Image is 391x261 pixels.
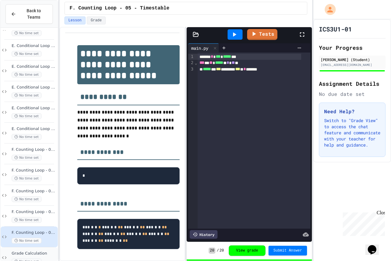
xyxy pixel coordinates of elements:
[217,248,219,253] span: /
[188,60,194,66] div: 2
[87,16,106,24] button: Grade
[209,248,215,254] span: 20
[12,106,57,111] span: E. Conditional Loop - 06 - Smallest Positive
[12,64,57,69] span: E. Conditional Loop - 04 - Sum of Positive Numbers
[365,237,385,255] iframe: chat widget
[188,66,194,72] div: 3
[321,57,384,62] div: [PERSON_NAME] (Student)
[12,196,42,202] span: No time set
[269,246,307,256] button: Submit Answer
[12,134,42,140] span: No time set
[2,2,42,39] div: Chat with us now!Close
[12,85,57,90] span: E. Conditional Loop - 05 - Largest Positive
[64,16,86,24] button: Lesson
[12,113,42,119] span: No time set
[319,90,386,98] div: No due date set
[12,189,57,194] span: F. Counting Loop - 03 - Count up by 4
[12,126,57,132] span: E. Conditional Loop - 07 - PIN Code
[12,251,57,256] span: Grade Calculation
[319,25,352,33] h1: ICS3U1-01
[340,210,385,236] iframe: chat widget
[12,230,57,235] span: F. Counting Loop - 05 - Timestable
[194,60,197,65] span: Fold line
[12,30,42,36] span: No time set
[319,79,386,88] h2: Assignment Details
[318,2,337,16] div: My Account
[273,248,302,253] span: Submit Answer
[12,217,42,223] span: No time set
[20,8,48,20] span: Back to Teams
[12,92,42,98] span: No time set
[12,168,57,173] span: F. Counting Loop - 02 - Count down by 1
[188,54,194,60] div: 1
[188,45,211,51] div: main.py
[5,4,53,24] button: Back to Teams
[12,209,57,215] span: F. Counting Loop - 04 - Printing Patterns
[190,230,217,239] div: History
[12,51,42,57] span: No time set
[12,176,42,181] span: No time set
[324,108,380,115] h3: Need Help?
[188,43,219,53] div: main.py
[12,155,42,161] span: No time set
[229,245,265,256] button: View grade
[247,29,277,40] a: Tests
[12,238,42,244] span: No time set
[220,248,224,253] span: 20
[12,72,42,78] span: No time set
[70,5,169,12] span: F. Counting Loop - 05 - Timestable
[12,43,57,49] span: E. Conditional Loop - 03 - Count by 5
[12,147,57,152] span: F. Counting Loop - 01 - Count up by 1
[324,118,380,148] p: Switch to "Grade View" to access the chat feature and communicate with your teacher for help and ...
[321,63,384,67] div: [EMAIL_ADDRESS][DOMAIN_NAME]
[319,43,386,52] h2: Your Progress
